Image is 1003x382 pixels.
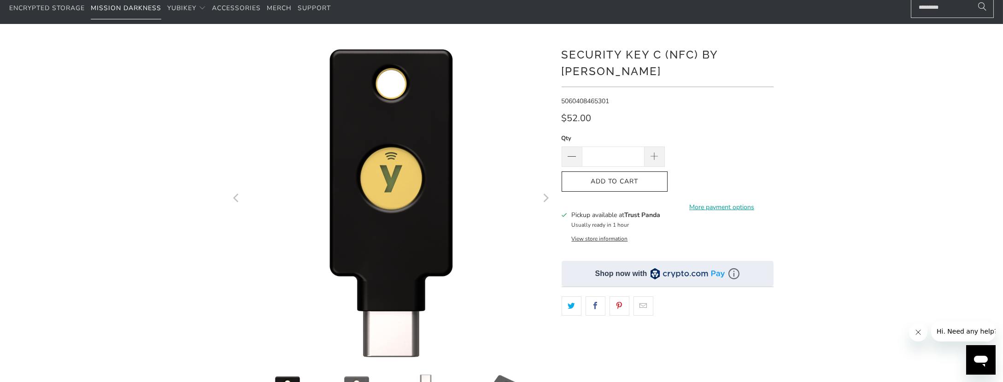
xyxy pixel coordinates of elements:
[966,345,996,375] iframe: Button to launch messaging window
[610,296,629,316] a: Share this on Pinterest
[571,235,628,242] button: View store information
[230,38,552,360] a: Security Key C (NFC) by Yubico - Trust Panda
[91,4,161,12] span: Mission Darkness
[267,4,292,12] span: Merch
[633,296,653,316] a: Email this to a friend
[167,4,196,12] span: YubiKey
[931,321,996,341] iframe: Message from company
[562,97,610,106] span: 5060408465301
[562,45,774,80] h1: Security Key C (NFC) by [PERSON_NAME]
[624,211,660,219] b: Trust Panda
[562,296,581,316] a: Share this on Twitter
[595,269,647,279] div: Shop now with
[571,178,658,186] span: Add to Cart
[562,332,774,362] iframe: Reviews Widget
[212,4,261,12] span: Accessories
[9,4,85,12] span: Encrypted Storage
[298,4,331,12] span: Support
[670,202,774,212] a: More payment options
[562,171,668,192] button: Add to Cart
[229,38,244,360] button: Previous
[909,323,927,341] iframe: Close message
[571,221,629,229] small: Usually ready in 1 hour
[6,6,66,14] span: Hi. Need any help?
[538,38,553,360] button: Next
[571,210,660,220] h3: Pickup available at
[562,133,665,143] label: Qty
[562,112,592,124] span: $52.00
[586,296,605,316] a: Share this on Facebook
